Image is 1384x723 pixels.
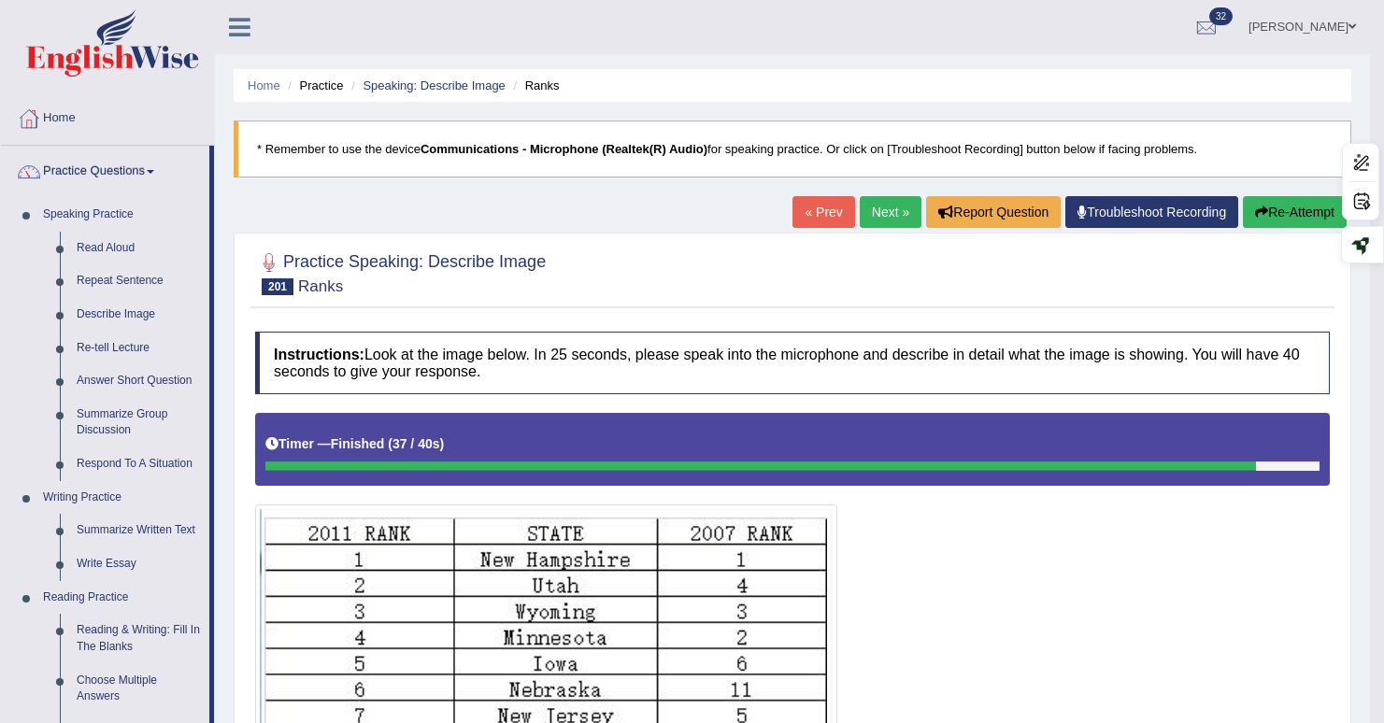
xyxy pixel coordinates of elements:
[792,196,854,228] a: « Prev
[421,142,707,156] b: Communications - Microphone (Realtek(R) Audio)
[234,120,1351,177] blockquote: * Remember to use the device for speaking practice. Or click on [Troubleshoot Recording] button b...
[68,332,209,365] a: Re-tell Lecture
[388,436,392,451] b: (
[1243,196,1347,228] button: Re-Attempt
[363,78,505,92] a: Speaking: Describe Image
[1065,196,1238,228] a: Troubleshoot Recording
[255,332,1330,394] h4: Look at the image below. In 25 seconds, please speak into the microphone and describe in detail w...
[68,298,209,332] a: Describe Image
[860,196,921,228] a: Next »
[68,514,209,547] a: Summarize Written Text
[35,198,209,232] a: Speaking Practice
[68,232,209,265] a: Read Aloud
[331,436,385,451] b: Finished
[298,277,343,295] small: Ranks
[1,92,214,139] a: Home
[68,447,209,481] a: Respond To A Situation
[265,437,444,451] h5: Timer —
[1,146,209,192] a: Practice Questions
[1209,7,1233,25] span: 32
[508,77,559,94] li: Ranks
[68,398,209,447] a: Summarize Group Discussion
[35,481,209,515] a: Writing Practice
[274,347,364,362] b: Instructions:
[392,436,440,451] b: 37 / 40s
[68,614,209,663] a: Reading & Writing: Fill In The Blanks
[68,664,209,714] a: Choose Multiple Answers
[283,77,343,94] li: Practice
[440,436,445,451] b: )
[926,196,1061,228] button: Report Question
[68,364,209,398] a: Answer Short Question
[262,278,293,295] span: 201
[248,78,280,92] a: Home
[68,264,209,298] a: Repeat Sentence
[68,547,209,581] a: Write Essay
[255,248,546,295] h2: Practice Speaking: Describe Image
[35,581,209,615] a: Reading Practice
